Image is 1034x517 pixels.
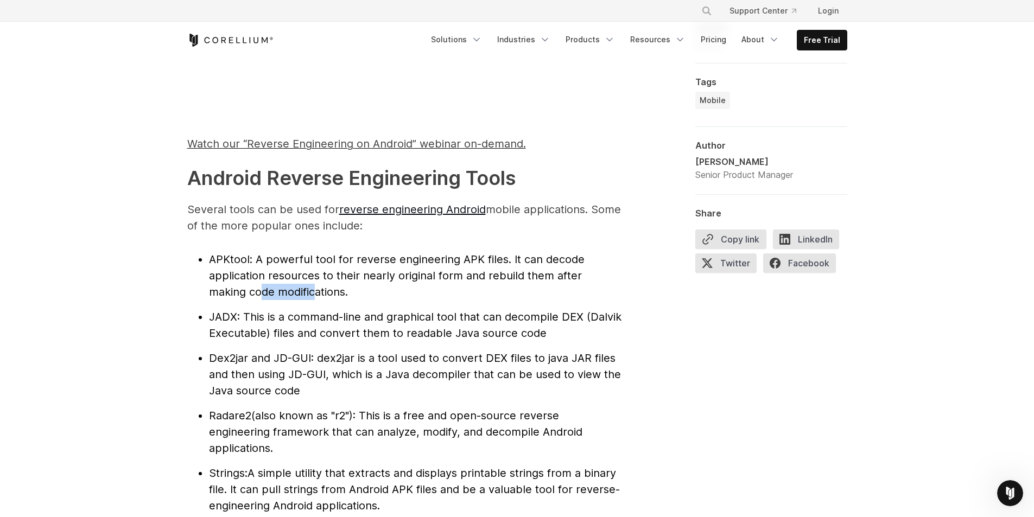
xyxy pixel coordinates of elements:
[694,30,733,49] a: Pricing
[339,203,486,216] a: reverse engineering Android
[997,480,1023,506] iframe: Intercom live chat
[209,253,585,298] span: : A powerful tool for reverse engineering APK files. It can decode application resources to their...
[187,137,526,150] span: Watch our “Reverse Engineering on Android” webinar on-demand.
[209,409,251,422] span: Radare2
[187,201,621,234] p: Several tools can be used for mobile applications. Some of the more popular ones include:
[773,229,846,253] a: LinkedIn
[209,467,248,480] span: Strings:
[209,352,311,365] span: Dex2jar and JD-GUI
[209,467,620,512] span: A simple utility that extracts and displays printable strings from a binary file. It can pull str...
[209,409,582,455] span: (also known as "r2"): This is a free and open-source reverse engineering framework that can analy...
[209,352,621,397] span: : dex2jar is a tool used to convert DEX files to java JAR files and then using JD-GUI, which is a...
[763,253,842,277] a: Facebook
[695,229,766,249] button: Copy link
[700,95,726,106] span: Mobile
[209,310,621,340] span: : This is a command-line and graphical tool that can decompile DEX (Dalvik Executable) files and ...
[695,168,793,181] div: Senior Product Manager
[688,1,847,21] div: Navigation Menu
[187,142,526,149] a: Watch our “Reverse Engineering on Android” webinar on-demand.
[697,1,716,21] button: Search
[773,229,839,249] span: LinkedIn
[695,76,847,87] div: Tags
[797,30,847,50] a: Free Trial
[187,166,516,190] strong: Android Reverse Engineering Tools
[624,30,692,49] a: Resources
[695,155,793,168] div: [PERSON_NAME]
[695,208,847,219] div: Share
[187,34,274,47] a: Corellium Home
[763,253,836,273] span: Facebook
[695,92,730,109] a: Mobile
[695,140,847,151] div: Author
[695,253,757,273] span: Twitter
[491,30,557,49] a: Industries
[424,30,847,50] div: Navigation Menu
[559,30,621,49] a: Products
[809,1,847,21] a: Login
[735,30,786,49] a: About
[721,1,805,21] a: Support Center
[424,30,489,49] a: Solutions
[695,253,763,277] a: Twitter
[209,253,250,266] span: APKtool
[209,310,237,323] span: JADX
